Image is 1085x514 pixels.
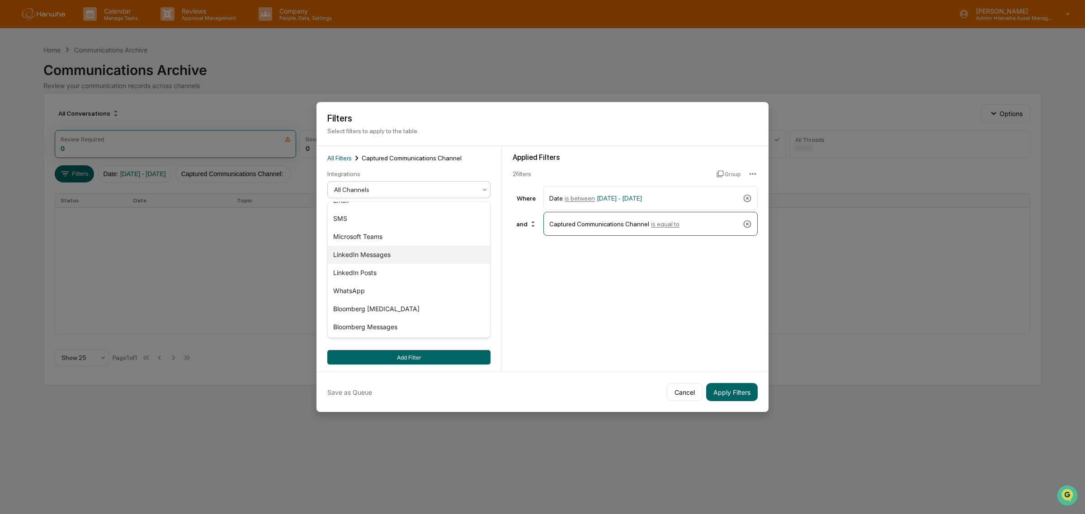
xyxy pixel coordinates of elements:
input: Clear [24,41,149,51]
span: Pylon [90,153,109,160]
span: [DATE] - [DATE] [597,195,642,202]
div: 🗄️ [66,115,73,122]
span: is equal to [651,220,679,228]
button: Cancel [667,383,703,401]
button: Save as Queue [327,383,372,401]
span: Attestations [75,114,112,123]
a: 🔎Data Lookup [5,127,61,144]
button: Add Filter [327,350,491,364]
button: Group [717,167,741,181]
div: Start new chat [31,69,148,78]
div: Where [513,195,540,202]
div: Captured Communications Channel [549,216,739,232]
span: is between [565,195,595,202]
div: SMS [328,210,490,228]
p: Select filters to apply to the table. [327,127,758,135]
h2: Filters [327,113,758,124]
div: Bloomberg [MEDICAL_DATA] [328,300,490,318]
a: 🗄️Attestations [62,110,116,126]
div: 2 filter s [513,170,709,178]
div: 🖐️ [9,115,16,122]
a: 🖐️Preclearance [5,110,62,126]
div: Applied Filters [513,153,758,162]
a: Powered byPylon [64,153,109,160]
span: Preclearance [18,114,58,123]
div: WhatsApp [328,282,490,300]
div: Bloomberg Messages [328,318,490,336]
div: We're available if you need us! [31,78,114,85]
button: Start new chat [154,72,165,83]
span: All Filters [327,154,352,162]
div: Microsoft Teams [328,228,490,246]
iframe: Open customer support [1056,484,1080,509]
span: Captured Communications Channel [362,154,462,162]
img: 1746055101610-c473b297-6a78-478c-a979-82029cc54cd1 [9,69,25,85]
p: How can we help? [9,19,165,33]
button: Apply Filters [706,383,758,401]
span: Data Lookup [18,131,57,140]
div: Date [549,190,739,206]
div: LinkedIn Posts [328,264,490,282]
div: Integrations [327,170,491,178]
div: 🔎 [9,132,16,139]
div: LinkedIn Messages [328,246,490,264]
div: and [513,217,540,231]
